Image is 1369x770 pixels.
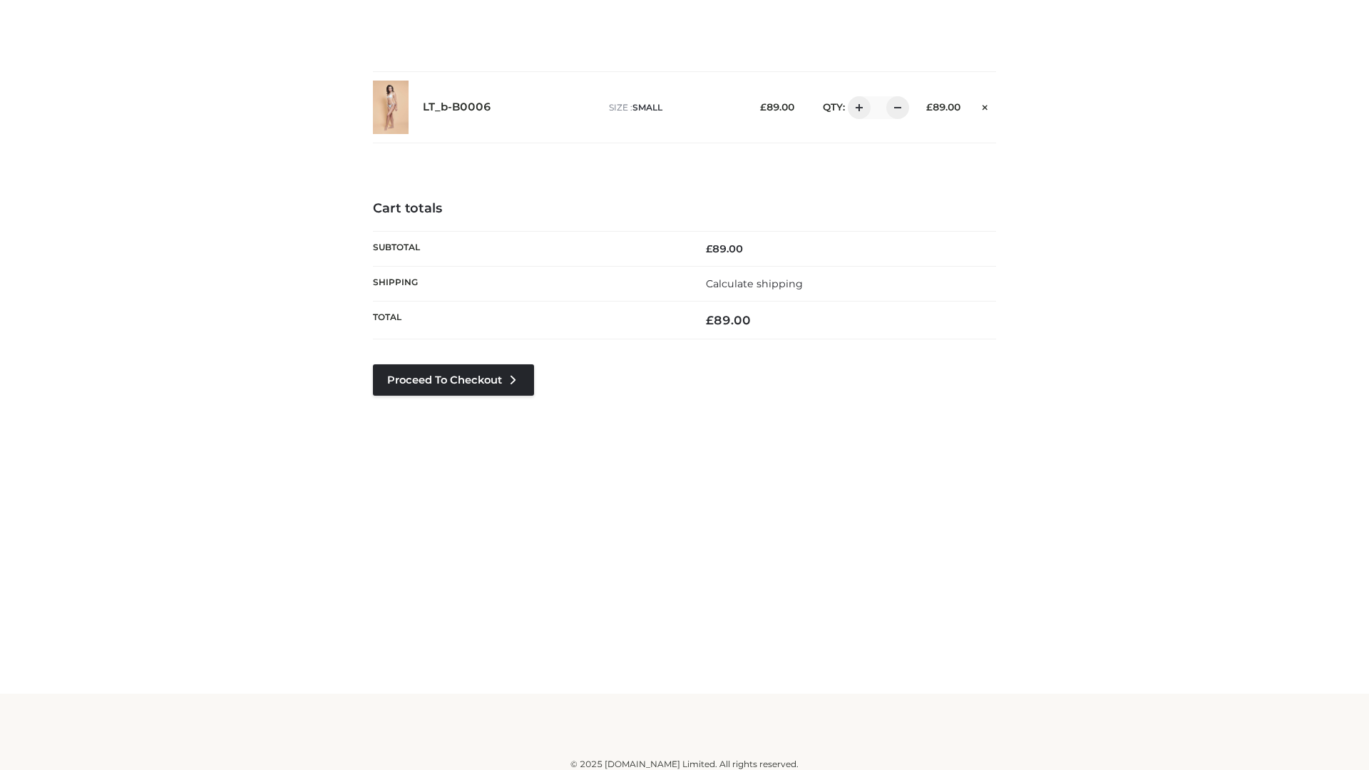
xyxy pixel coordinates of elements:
p: size : [609,101,738,114]
bdi: 89.00 [706,242,743,255]
span: £ [706,313,714,327]
bdi: 89.00 [926,101,960,113]
a: Remove this item [975,96,996,115]
span: £ [706,242,712,255]
bdi: 89.00 [706,313,751,327]
h4: Cart totals [373,201,996,217]
th: Shipping [373,266,684,301]
div: QTY: [809,96,904,119]
span: £ [926,101,933,113]
a: Proceed to Checkout [373,364,534,396]
span: £ [760,101,766,113]
img: LT_b-B0006 - SMALL [373,81,409,134]
th: Total [373,302,684,339]
th: Subtotal [373,231,684,266]
bdi: 89.00 [760,101,794,113]
span: SMALL [632,102,662,113]
a: Calculate shipping [706,277,803,290]
a: LT_b-B0006 [423,101,491,114]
